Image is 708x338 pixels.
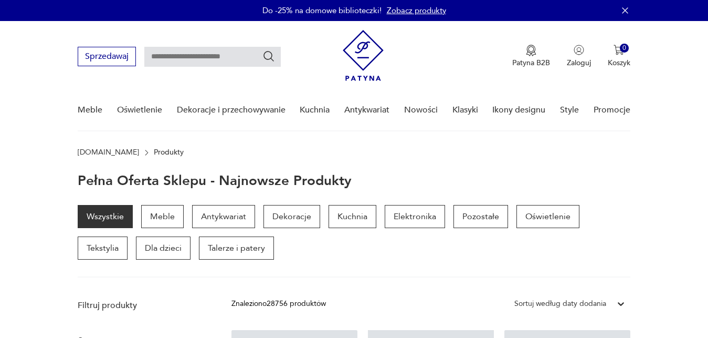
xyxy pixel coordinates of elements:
a: Ikona medaluPatyna B2B [512,45,550,68]
button: Sprzedawaj [78,47,136,66]
a: Oświetlenie [516,205,579,228]
a: Nowości [404,90,438,130]
a: [DOMAIN_NAME] [78,148,139,157]
button: 0Koszyk [608,45,630,68]
img: Ikona medalu [526,45,536,56]
a: Sprzedawaj [78,54,136,61]
a: Antykwariat [192,205,255,228]
button: Patyna B2B [512,45,550,68]
div: Znaleziono 28756 produktów [231,298,326,310]
a: Meble [141,205,184,228]
a: Wszystkie [78,205,133,228]
a: Antykwariat [344,90,389,130]
p: Produkty [154,148,184,157]
div: 0 [620,44,629,53]
a: Dekoracje [263,205,320,228]
p: Filtruj produkty [78,300,206,311]
a: Oświetlenie [117,90,162,130]
a: Kuchnia [300,90,330,130]
a: Tekstylia [78,237,128,260]
a: Style [560,90,579,130]
a: Meble [78,90,102,130]
a: Dla dzieci [136,237,191,260]
a: Kuchnia [329,205,376,228]
a: Ikony designu [492,90,545,130]
p: Do -25% na domowe biblioteczki! [262,5,382,16]
a: Klasyki [452,90,478,130]
a: Zobacz produkty [387,5,446,16]
img: Patyna - sklep z meblami i dekoracjami vintage [343,30,384,81]
a: Dekoracje i przechowywanie [177,90,286,130]
button: Zaloguj [567,45,591,68]
img: Ikona koszyka [614,45,624,55]
div: Sortuj według daty dodania [514,298,606,310]
img: Ikonka użytkownika [574,45,584,55]
p: Patyna B2B [512,58,550,68]
p: Koszyk [608,58,630,68]
h1: Pełna oferta sklepu - najnowsze produkty [78,173,352,188]
button: Szukaj [262,50,275,63]
a: Elektronika [385,205,445,228]
a: Promocje [594,90,630,130]
p: Zaloguj [567,58,591,68]
a: Talerze i patery [199,237,274,260]
a: Pozostałe [453,205,508,228]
